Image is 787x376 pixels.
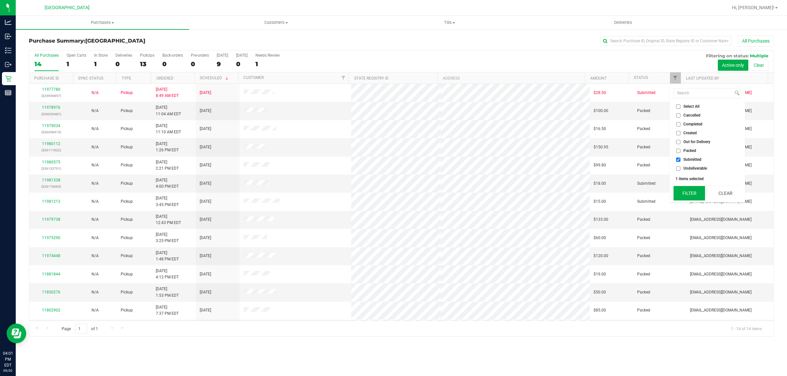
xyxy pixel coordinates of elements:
div: [DATE] [217,53,228,58]
input: Cancelled [676,113,680,118]
span: Pickup [121,144,133,150]
div: Deliveries [115,53,132,58]
span: Packed [683,149,696,153]
span: Not Applicable [91,254,99,258]
span: [DATE] 2:21 PM EDT [156,159,179,172]
inline-svg: Inbound [5,33,11,40]
span: 1 - 14 of 14 items [726,324,767,333]
div: Back-orders [162,53,183,58]
a: Purchase ID [34,76,59,81]
div: 14 [34,60,59,68]
div: 0 [115,60,132,68]
button: N/A [91,289,99,295]
span: [DATE] 12:43 PM EDT [156,214,181,226]
a: Scheduled [200,76,230,80]
span: $19.00 [594,271,606,277]
a: 11977780 [42,87,60,92]
span: Hi, [PERSON_NAME]! [732,5,775,10]
span: Packed [637,144,650,150]
button: N/A [91,108,99,114]
inline-svg: Outbound [5,61,11,68]
span: [DATE] 11:10 AM EDT [156,123,181,135]
a: Tills [363,16,536,29]
div: 9 [217,60,228,68]
iframe: Resource center [7,324,26,343]
input: Created [676,131,680,135]
span: [EMAIL_ADDRESS][DOMAIN_NAME] [690,216,752,223]
span: Pickup [121,271,133,277]
span: Pickup [121,216,133,223]
button: N/A [91,253,99,259]
span: Not Applicable [91,290,99,294]
span: Pickup [121,198,133,205]
span: Undeliverable [683,166,707,170]
span: [EMAIL_ADDRESS][DOMAIN_NAME] [690,307,752,313]
span: [DATE] [200,198,211,205]
span: Pickup [121,180,133,187]
button: N/A [91,307,99,313]
a: Filter [670,72,681,84]
a: Type [122,76,131,81]
p: (326176063) [33,183,69,190]
button: Clear [749,60,768,71]
span: Pickup [121,235,133,241]
span: [DATE] [200,144,211,150]
span: Packed [637,307,650,313]
button: N/A [91,126,99,132]
span: Tills [363,20,536,26]
span: [EMAIL_ADDRESS][DOMAIN_NAME] [690,253,752,259]
span: Filtering on status: [706,53,749,58]
span: [DATE] 4:12 PM EDT [156,268,179,280]
h3: Purchase Summary: [29,38,277,44]
span: Not Applicable [91,181,99,186]
button: N/A [91,198,99,205]
span: Packed [637,108,650,114]
a: 11980112 [42,141,60,146]
span: [DATE] [200,271,211,277]
a: Filter [338,72,349,84]
span: Pickup [121,289,133,295]
span: Not Applicable [91,126,99,131]
input: 1 [75,324,87,334]
input: Search [674,88,733,98]
span: $18.00 [594,180,606,187]
span: $99.80 [594,162,606,168]
span: Pickup [121,108,133,114]
button: N/A [91,144,99,150]
p: (326111622) [33,147,69,153]
span: Pickup [121,253,133,259]
div: 1 [67,60,86,68]
p: (326132701) [33,165,69,172]
span: Not Applicable [91,145,99,149]
span: Multiple [750,53,768,58]
inline-svg: Retail [5,75,11,82]
div: All Purchases [34,53,59,58]
span: Not Applicable [91,108,99,113]
button: Filter [674,186,705,200]
span: $28.50 [594,90,606,96]
span: [EMAIL_ADDRESS][DOMAIN_NAME] [690,289,752,295]
span: [DATE] 4:00 PM EDT [156,177,179,190]
span: Created [683,131,697,135]
span: Not Applicable [91,90,99,95]
span: Page of 1 [56,324,103,334]
a: 11802902 [42,308,60,312]
span: [DATE] [200,235,211,241]
button: N/A [91,180,99,187]
span: [EMAIL_ADDRESS][DOMAIN_NAME] [690,271,752,277]
div: Open Carts [67,53,86,58]
span: Packed [637,253,650,259]
div: 1 [255,60,280,68]
button: N/A [91,90,99,96]
button: N/A [91,271,99,277]
p: 04:01 PM EDT [3,350,13,368]
a: Ordered [156,76,173,81]
span: $16.50 [594,126,606,132]
input: Packed [676,149,680,153]
button: Clear [710,186,741,200]
span: Packed [637,126,650,132]
span: [DATE] [200,108,211,114]
a: State Registry ID [354,76,389,81]
a: Customer [243,75,264,80]
a: 11980575 [42,160,60,164]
